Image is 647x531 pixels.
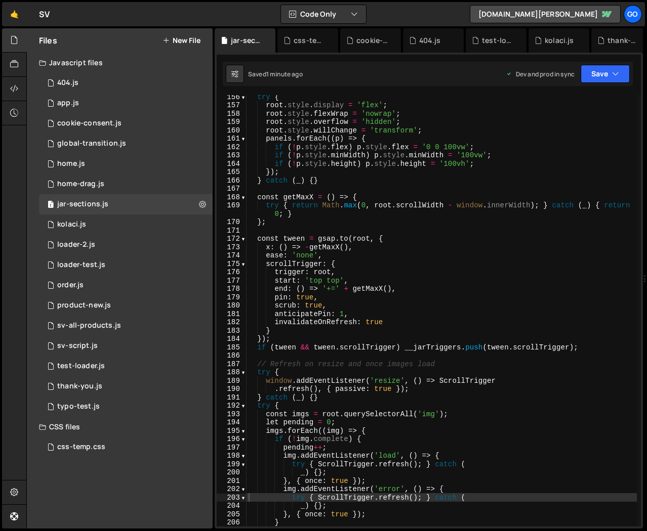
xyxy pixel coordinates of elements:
div: 180 [217,301,247,310]
div: 205 [217,510,247,519]
div: 14248/46532.js [39,73,213,93]
div: 157 [217,101,247,110]
div: 185 [217,343,247,352]
div: 193 [217,410,247,419]
div: sv-all-products.js [57,321,121,330]
div: 200 [217,468,247,477]
div: 156 [217,93,247,102]
div: 183 [217,327,247,335]
div: jar-sections.js [57,200,108,209]
div: 202 [217,485,247,494]
div: 198 [217,452,247,460]
div: home.js [57,159,85,168]
div: 192 [217,402,247,410]
div: 201 [217,477,247,485]
div: 165 [217,168,247,176]
div: 179 [217,293,247,302]
div: order.js [57,281,84,290]
div: 14248/43355.js [39,396,213,417]
div: 168 [217,193,247,202]
a: go [624,5,642,23]
div: 14248/39945.js [39,295,213,316]
div: 404.js [419,35,440,46]
div: thank-you.js [608,35,640,46]
div: 191 [217,393,247,402]
div: 161 [217,135,247,143]
div: 158 [217,110,247,118]
div: 14248/45841.js [39,214,213,235]
div: 166 [217,176,247,185]
div: global-transition.js [57,139,126,148]
div: 182 [217,318,247,327]
div: cookie-consent.js [356,35,389,46]
div: 14248/38037.css [39,437,213,457]
div: 194 [217,418,247,427]
div: 404.js [57,78,78,87]
div: 159 [217,118,247,126]
div: SV [39,8,50,20]
div: 14248/42526.js [39,235,213,255]
div: 176 [217,268,247,277]
div: thank-you.js [57,382,102,391]
div: 203 [217,494,247,502]
div: 14248/36682.js [39,316,213,336]
div: 14248/42099.js [39,376,213,396]
div: Saved [248,70,303,78]
div: 170 [217,218,247,227]
div: loader-test.js [57,260,105,270]
div: 184 [217,335,247,343]
div: 14248/41299.js [39,275,213,295]
div: 195 [217,427,247,435]
div: home-drag.js [57,180,104,189]
div: 174 [217,251,247,260]
div: 163 [217,151,247,160]
div: 14248/38152.js [39,93,213,113]
div: 189 [217,377,247,385]
span: 1 [48,201,54,209]
button: Save [581,65,630,83]
div: 173 [217,243,247,252]
div: test-loader.js [482,35,514,46]
div: typo-test.js [57,402,100,411]
div: CSS files [27,417,213,437]
div: 197 [217,444,247,452]
div: jar-sections.js [231,35,263,46]
button: Code Only [281,5,366,23]
div: kolaci.js [545,35,574,46]
div: css-temp.css [294,35,326,46]
div: product-new.js [57,301,111,310]
div: 171 [217,227,247,235]
div: 162 [217,143,247,152]
h2: Files [39,35,57,46]
div: sv-script.js [57,341,98,350]
div: Dev and prod in sync [506,70,575,78]
div: 14248/48272.js [39,194,213,214]
div: 1 minute ago [266,70,303,78]
div: 14248/38890.js [39,154,213,174]
a: 🤙 [2,2,27,26]
div: 186 [217,351,247,360]
div: 14248/42454.js [39,255,213,275]
div: 167 [217,185,247,193]
div: css-temp.css [57,442,105,452]
div: Javascript files [27,53,213,73]
div: 187 [217,360,247,369]
div: cookie-consent.js [57,119,122,128]
div: 190 [217,385,247,393]
div: 199 [217,460,247,469]
div: 172 [217,235,247,243]
div: 160 [217,126,247,135]
div: 178 [217,285,247,293]
div: 175 [217,260,247,269]
div: 196 [217,435,247,444]
div: 14248/46529.js [39,356,213,376]
button: New File [163,36,200,45]
div: 14248/40457.js [39,174,213,194]
div: loader-2.js [57,240,95,249]
div: 14248/36561.js [39,336,213,356]
div: 181 [217,310,247,319]
div: kolaci.js [57,220,86,229]
div: 177 [217,277,247,285]
div: 188 [217,368,247,377]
